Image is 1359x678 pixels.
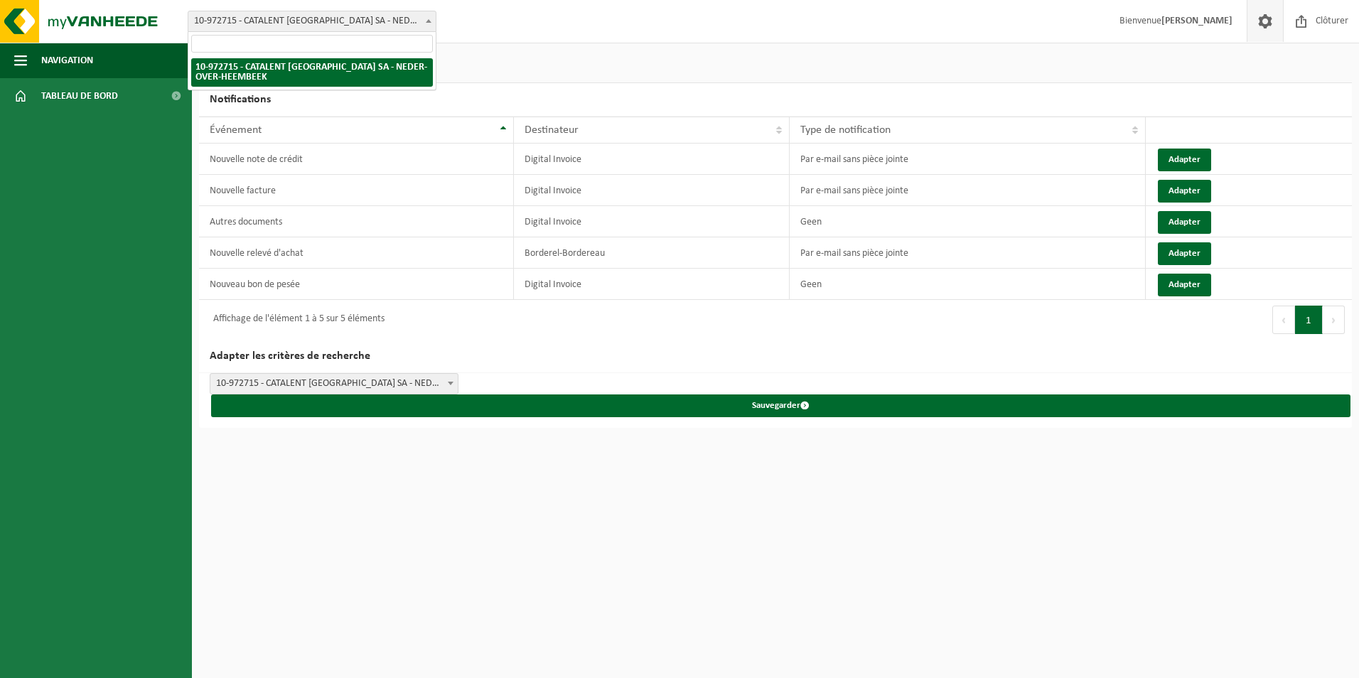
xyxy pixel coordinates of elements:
[790,237,1146,269] td: Par e-mail sans pièce jointe
[41,43,93,78] span: Navigation
[525,124,579,136] span: Destinateur
[1158,211,1211,234] button: Adapter
[514,237,790,269] td: Borderel-Bordereau
[211,394,1350,417] button: Sauvegarder
[199,83,1352,117] h2: Notifications
[210,374,458,394] span: 10-972715 - CATALENT BELGIUM SA - NEDER-OVER-HEEMBEEK
[1158,274,1211,296] button: Adapter
[210,124,262,136] span: Événement
[1272,306,1295,334] button: Previous
[199,175,514,206] td: Nouvelle facture
[790,206,1146,237] td: Geen
[191,58,433,87] li: 10-972715 - CATALENT [GEOGRAPHIC_DATA] SA - NEDER-OVER-HEEMBEEK
[199,237,514,269] td: Nouvelle relevé d'achat
[514,206,790,237] td: Digital Invoice
[1158,180,1211,203] button: Adapter
[1295,306,1323,334] button: 1
[199,340,1352,373] h2: Adapter les critères de recherche
[514,144,790,175] td: Digital Invoice
[790,144,1146,175] td: Par e-mail sans pièce jointe
[199,269,514,300] td: Nouveau bon de pesée
[206,307,385,333] div: Affichage de l'élément 1 à 5 sur 5 éléments
[800,124,891,136] span: Type de notification
[1158,242,1211,265] button: Adapter
[514,175,790,206] td: Digital Invoice
[790,175,1146,206] td: Par e-mail sans pièce jointe
[1323,306,1345,334] button: Next
[188,11,436,32] span: 10-972715 - CATALENT BELGIUM SA - NEDER-OVER-HEEMBEEK
[188,11,436,31] span: 10-972715 - CATALENT BELGIUM SA - NEDER-OVER-HEEMBEEK
[790,269,1146,300] td: Geen
[41,78,118,114] span: Tableau de bord
[199,206,514,237] td: Autres documents
[199,144,514,175] td: Nouvelle note de crédit
[1161,16,1232,26] strong: [PERSON_NAME]
[514,269,790,300] td: Digital Invoice
[210,373,458,394] span: 10-972715 - CATALENT BELGIUM SA - NEDER-OVER-HEEMBEEK
[1158,149,1211,171] button: Adapter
